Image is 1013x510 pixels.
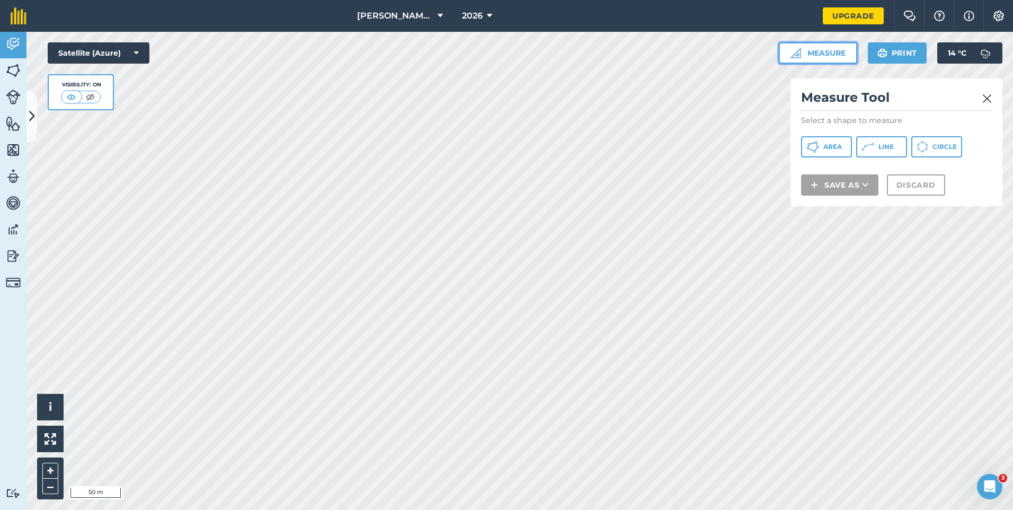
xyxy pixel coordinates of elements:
div: Visibility: On [61,81,101,89]
img: fieldmargin Logo [11,7,26,24]
img: svg+xml;base64,PHN2ZyB4bWxucz0iaHR0cDovL3d3dy53My5vcmcvMjAwMC9zdmciIHdpZHRoPSI1NiIgaGVpZ2h0PSI2MC... [6,63,21,78]
img: Ruler icon [790,48,801,58]
img: svg+xml;base64,PHN2ZyB4bWxucz0iaHR0cDovL3d3dy53My5vcmcvMjAwMC9zdmciIHdpZHRoPSI1NiIgaGVpZ2h0PSI2MC... [6,142,21,158]
h2: Measure Tool [801,89,992,111]
span: Line [878,143,894,151]
img: svg+xml;base64,PD94bWwgdmVyc2lvbj0iMS4wIiBlbmNvZGluZz0idXRmLTgiPz4KPCEtLSBHZW5lcmF0b3I6IEFkb2JlIE... [6,222,21,238]
img: svg+xml;base64,PD94bWwgdmVyc2lvbj0iMS4wIiBlbmNvZGluZz0idXRmLTgiPz4KPCEtLSBHZW5lcmF0b3I6IEFkb2JlIE... [6,275,21,290]
button: Line [856,136,907,157]
button: Area [801,136,852,157]
img: svg+xml;base64,PHN2ZyB4bWxucz0iaHR0cDovL3d3dy53My5vcmcvMjAwMC9zdmciIHdpZHRoPSIxNCIgaGVpZ2h0PSIyNC... [811,179,818,191]
img: svg+xml;base64,PD94bWwgdmVyc2lvbj0iMS4wIiBlbmNvZGluZz0idXRmLTgiPz4KPCEtLSBHZW5lcmF0b3I6IEFkb2JlIE... [6,169,21,184]
img: Two speech bubbles overlapping with the left bubble in the forefront [903,11,916,21]
img: svg+xml;base64,PHN2ZyB4bWxucz0iaHR0cDovL3d3dy53My5vcmcvMjAwMC9zdmciIHdpZHRoPSIxOSIgaGVpZ2h0PSIyNC... [877,47,887,59]
img: svg+xml;base64,PD94bWwgdmVyc2lvbj0iMS4wIiBlbmNvZGluZz0idXRmLTgiPz4KPCEtLSBHZW5lcmF0b3I6IEFkb2JlIE... [975,42,996,64]
button: Circle [911,136,962,157]
span: 2026 [462,10,483,22]
span: [PERSON_NAME] [PERSON_NAME] Kft. [357,10,433,22]
span: Area [823,143,842,151]
img: svg+xml;base64,PD94bWwgdmVyc2lvbj0iMS4wIiBlbmNvZGluZz0idXRmLTgiPz4KPCEtLSBHZW5lcmF0b3I6IEFkb2JlIE... [6,195,21,211]
img: A question mark icon [933,11,946,21]
img: svg+xml;base64,PD94bWwgdmVyc2lvbj0iMS4wIiBlbmNvZGluZz0idXRmLTgiPz4KPCEtLSBHZW5lcmF0b3I6IEFkb2JlIE... [6,488,21,498]
span: 3 [999,474,1007,482]
span: i [49,400,52,414]
img: A cog icon [992,11,1005,21]
img: Four arrows, one pointing top left, one top right, one bottom right and the last bottom left [45,433,56,445]
span: Circle [932,143,957,151]
button: Satellite (Azure) [48,42,149,64]
span: 14 ° C [948,42,966,64]
iframe: Intercom live chat [977,474,1002,499]
img: svg+xml;base64,PHN2ZyB4bWxucz0iaHR0cDovL3d3dy53My5vcmcvMjAwMC9zdmciIHdpZHRoPSIyMiIgaGVpZ2h0PSIzMC... [982,92,992,105]
img: svg+xml;base64,PHN2ZyB4bWxucz0iaHR0cDovL3d3dy53My5vcmcvMjAwMC9zdmciIHdpZHRoPSI1MCIgaGVpZ2h0PSI0MC... [84,92,97,102]
button: + [42,463,58,479]
img: svg+xml;base64,PD94bWwgdmVyc2lvbj0iMS4wIiBlbmNvZGluZz0idXRmLTgiPz4KPCEtLSBHZW5lcmF0b3I6IEFkb2JlIE... [6,248,21,264]
button: Measure [779,42,857,64]
img: svg+xml;base64,PD94bWwgdmVyc2lvbj0iMS4wIiBlbmNvZGluZz0idXRmLTgiPz4KPCEtLSBHZW5lcmF0b3I6IEFkb2JlIE... [6,36,21,52]
img: svg+xml;base64,PD94bWwgdmVyc2lvbj0iMS4wIiBlbmNvZGluZz0idXRmLTgiPz4KPCEtLSBHZW5lcmF0b3I6IEFkb2JlIE... [6,90,21,104]
a: Upgrade [823,7,884,24]
button: Discard [887,174,945,196]
button: Print [868,42,927,64]
img: svg+xml;base64,PHN2ZyB4bWxucz0iaHR0cDovL3d3dy53My5vcmcvMjAwMC9zdmciIHdpZHRoPSIxNyIgaGVpZ2h0PSIxNy... [964,10,974,22]
p: Select a shape to measure [801,115,992,126]
button: i [37,394,64,420]
button: – [42,479,58,494]
button: 14 °C [937,42,1002,64]
img: svg+xml;base64,PHN2ZyB4bWxucz0iaHR0cDovL3d3dy53My5vcmcvMjAwMC9zdmciIHdpZHRoPSI1NiIgaGVpZ2h0PSI2MC... [6,116,21,131]
button: Save as [801,174,878,196]
img: svg+xml;base64,PHN2ZyB4bWxucz0iaHR0cDovL3d3dy53My5vcmcvMjAwMC9zdmciIHdpZHRoPSI1MCIgaGVpZ2h0PSI0MC... [65,92,78,102]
